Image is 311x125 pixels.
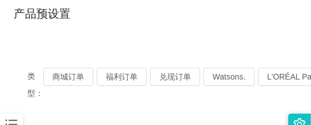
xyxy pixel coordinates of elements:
[97,68,147,86] button: 福利订单
[14,5,71,22] h1: 产品预设置
[27,68,43,102] span: 类型：
[43,68,93,86] button: 商城订单
[150,68,200,86] button: 兑现订单
[204,68,255,86] button: Watsons.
